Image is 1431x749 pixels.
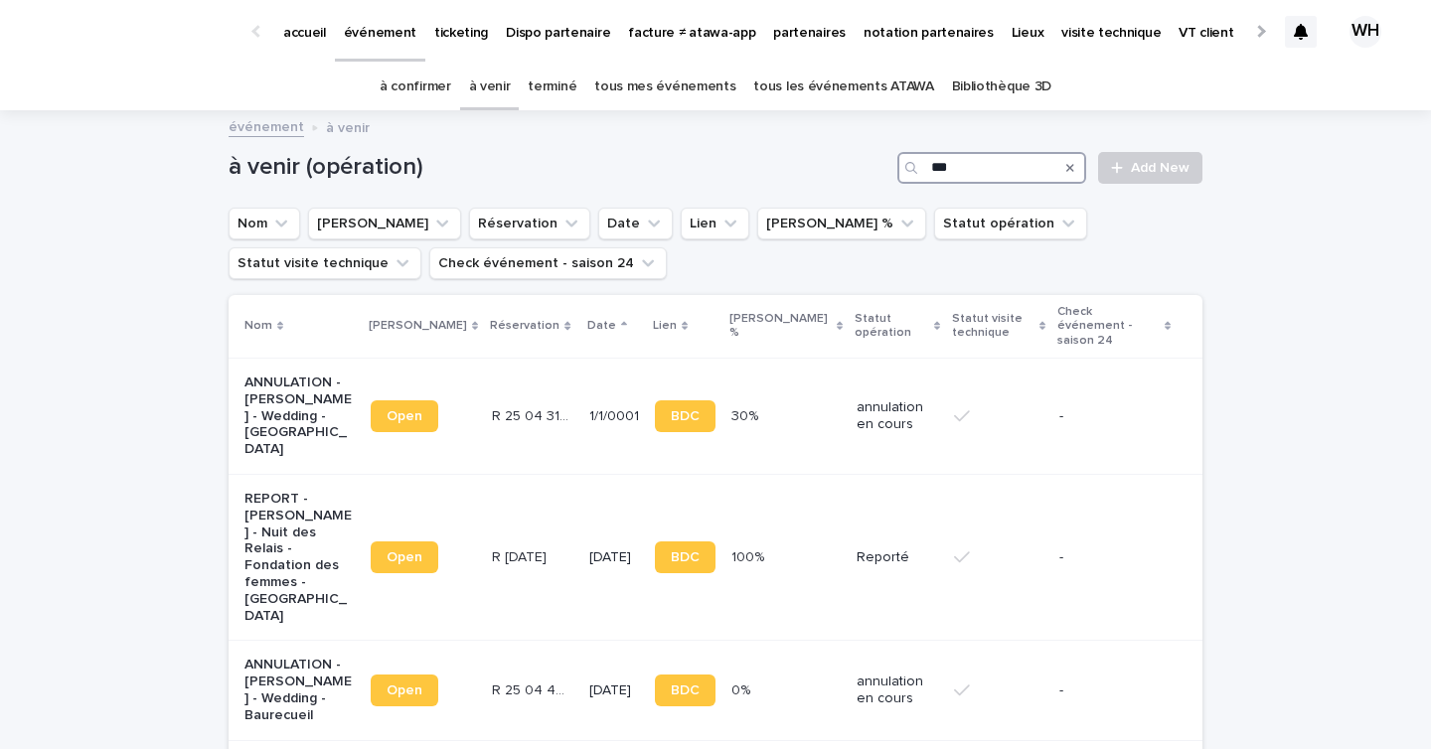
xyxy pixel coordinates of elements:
span: Open [387,409,422,423]
p: annulation en cours [857,399,938,433]
p: [PERSON_NAME] [369,315,467,337]
a: événement [229,114,304,137]
p: Statut opération [855,308,928,345]
a: Add New [1098,152,1202,184]
p: Statut visite technique [952,308,1034,345]
a: à venir [469,64,511,110]
p: - [1059,549,1170,566]
a: Open [371,541,438,573]
p: Nom [244,315,272,337]
span: BDC [671,409,700,423]
p: - [1059,408,1170,425]
p: Lien [653,315,677,337]
p: [PERSON_NAME] % [729,308,832,345]
p: à venir [326,115,370,137]
p: R 25 04 3129 [492,404,577,425]
button: Nom [229,208,300,239]
a: Open [371,674,438,706]
p: R 25 04 4433 [492,678,577,699]
span: Open [387,550,422,564]
p: 0% [731,678,754,699]
p: R [DATE] [492,545,551,566]
p: Reporté [857,549,938,566]
a: BDC [655,541,715,573]
p: [DATE] [589,549,639,566]
input: Search [897,152,1086,184]
tr: REPORT - [PERSON_NAME] - Nuit des Relais - Fondation des femmes -[GEOGRAPHIC_DATA]OpenR [DATE]R [... [229,474,1202,640]
button: Statut visite technique [229,247,421,279]
a: Open [371,400,438,432]
button: Check événement - saison 24 [429,247,667,279]
p: ANNULATION - [PERSON_NAME] - Wedding - Baurecueil [244,657,355,723]
button: Date [598,208,673,239]
p: annulation en cours [857,674,938,707]
a: BDC [655,400,715,432]
a: tous mes événements [594,64,735,110]
p: ANNULATION - [PERSON_NAME] - Wedding - [GEOGRAPHIC_DATA] [244,374,355,458]
p: Réservation [490,315,559,337]
button: Marge % [757,208,926,239]
p: Date [587,315,616,337]
p: 30% [731,404,762,425]
p: 100% [731,545,768,566]
a: terminé [528,64,576,110]
button: Lien [681,208,749,239]
p: 1/1/0001 [589,408,639,425]
span: Add New [1131,161,1190,175]
h1: à venir (opération) [229,153,889,182]
p: [DATE] [589,682,639,699]
tr: ANNULATION - [PERSON_NAME] - Wedding - BaurecueilOpenR 25 04 4433R 25 04 4433 [DATE]BDC0%0% annul... [229,641,1202,740]
button: Statut opération [934,208,1087,239]
button: Réservation [469,208,590,239]
span: BDC [671,683,700,697]
a: tous les événements ATAWA [753,64,933,110]
a: Bibliothèque 3D [952,64,1051,110]
a: à confirmer [380,64,451,110]
p: - [1059,682,1170,699]
button: Lien Stacker [308,208,461,239]
span: Open [387,683,422,697]
div: WH [1350,16,1381,48]
tr: ANNULATION - [PERSON_NAME] - Wedding - [GEOGRAPHIC_DATA]OpenR 25 04 3129R 25 04 3129 1/1/0001BDC3... [229,358,1202,474]
span: BDC [671,550,700,564]
p: REPORT - [PERSON_NAME] - Nuit des Relais - Fondation des femmes -[GEOGRAPHIC_DATA] [244,491,355,624]
p: Check événement - saison 24 [1057,301,1160,352]
a: BDC [655,674,715,706]
img: Ls34BcGeRexTGTNfXpUC [40,12,233,52]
